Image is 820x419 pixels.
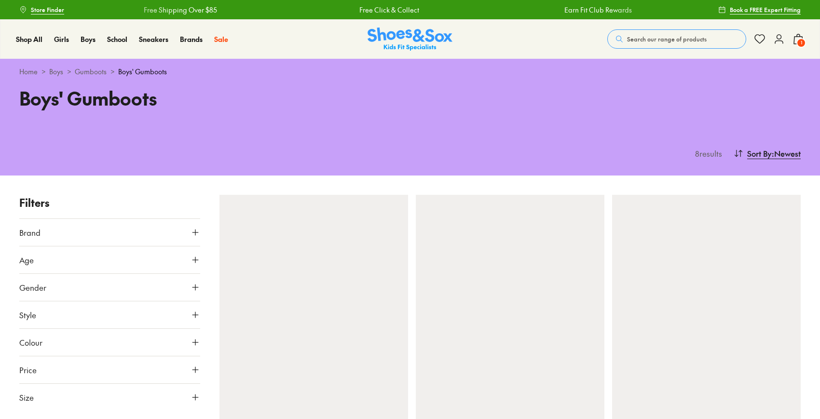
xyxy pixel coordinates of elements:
[19,246,200,273] button: Age
[747,148,772,159] span: Sort By
[107,34,127,44] a: School
[691,148,722,159] p: 8 results
[359,5,419,15] a: Free Click & Collect
[19,195,200,211] p: Filters
[19,1,64,18] a: Store Finder
[19,219,200,246] button: Brand
[31,5,64,14] span: Store Finder
[718,1,801,18] a: Book a FREE Expert Fitting
[368,27,452,51] a: Shoes & Sox
[19,309,36,321] span: Style
[607,29,746,49] button: Search our range of products
[796,38,806,48] span: 1
[19,254,34,266] span: Age
[75,67,107,77] a: Gumboots
[19,384,200,411] button: Size
[564,5,631,15] a: Earn Fit Club Rewards
[118,67,167,77] span: Boys' Gumboots
[19,67,801,77] div: > > >
[734,143,801,164] button: Sort By:Newest
[19,282,46,293] span: Gender
[19,392,34,403] span: Size
[19,356,200,383] button: Price
[730,5,801,14] span: Book a FREE Expert Fitting
[214,34,228,44] a: Sale
[19,67,38,77] a: Home
[19,301,200,328] button: Style
[793,28,804,50] button: 1
[143,5,217,15] a: Free Shipping Over $85
[19,337,42,348] span: Colour
[19,274,200,301] button: Gender
[19,329,200,356] button: Colour
[49,67,63,77] a: Boys
[54,34,69,44] a: Girls
[19,84,398,112] h1: Boys' Gumboots
[139,34,168,44] a: Sneakers
[772,148,801,159] span: : Newest
[180,34,203,44] a: Brands
[81,34,96,44] a: Boys
[16,34,42,44] a: Shop All
[627,35,707,43] span: Search our range of products
[19,227,41,238] span: Brand
[368,27,452,51] img: SNS_Logo_Responsive.svg
[19,364,37,376] span: Price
